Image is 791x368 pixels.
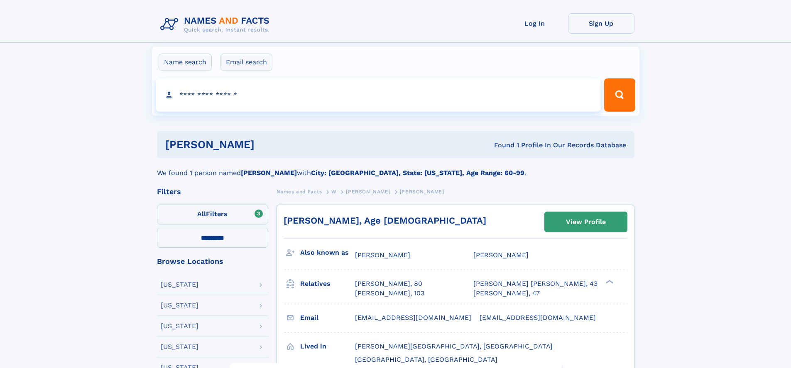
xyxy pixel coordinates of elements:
[346,186,390,197] a: [PERSON_NAME]
[355,314,471,322] span: [EMAIL_ADDRESS][DOMAIN_NAME]
[311,169,524,177] b: City: [GEOGRAPHIC_DATA], State: [US_STATE], Age Range: 60-99
[604,279,614,285] div: ❯
[473,279,598,288] a: [PERSON_NAME] [PERSON_NAME], 43
[400,189,444,195] span: [PERSON_NAME]
[331,189,337,195] span: W
[331,186,337,197] a: W
[197,210,206,218] span: All
[473,289,540,298] a: [PERSON_NAME], 47
[220,54,272,71] label: Email search
[165,139,375,150] h1: [PERSON_NAME]
[374,141,626,150] div: Found 1 Profile In Our Records Database
[355,251,410,259] span: [PERSON_NAME]
[241,169,297,177] b: [PERSON_NAME]
[566,212,606,232] div: View Profile
[300,246,355,260] h3: Also known as
[545,212,627,232] a: View Profile
[568,13,634,34] a: Sign Up
[355,289,424,298] a: [PERSON_NAME], 103
[300,311,355,325] h3: Email
[157,258,268,265] div: Browse Locations
[161,323,198,329] div: [US_STATE]
[604,78,635,112] button: Search Button
[159,54,212,71] label: Name search
[480,314,596,322] span: [EMAIL_ADDRESS][DOMAIN_NAME]
[473,251,529,259] span: [PERSON_NAME]
[300,277,355,291] h3: Relatives
[161,281,198,288] div: [US_STATE]
[157,13,277,36] img: Logo Names and Facts
[157,158,634,178] div: We found 1 person named with .
[277,186,322,197] a: Names and Facts
[355,279,422,288] a: [PERSON_NAME], 80
[157,205,268,224] label: Filters
[161,344,198,350] div: [US_STATE]
[284,215,486,226] a: [PERSON_NAME], Age [DEMOGRAPHIC_DATA]
[346,189,390,195] span: [PERSON_NAME]
[300,339,355,353] h3: Lived in
[355,356,497,363] span: [GEOGRAPHIC_DATA], [GEOGRAPHIC_DATA]
[355,342,553,350] span: [PERSON_NAME][GEOGRAPHIC_DATA], [GEOGRAPHIC_DATA]
[156,78,601,112] input: search input
[157,188,268,195] div: Filters
[161,302,198,309] div: [US_STATE]
[502,13,568,34] a: Log In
